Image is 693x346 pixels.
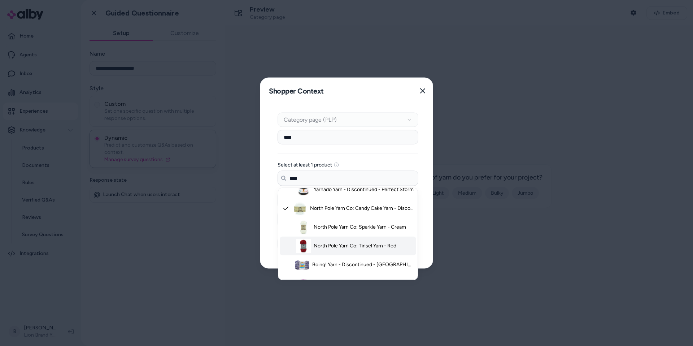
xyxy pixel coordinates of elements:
img: Faye Yarn - Discontinued - Harmony [296,276,311,291]
span: North Pole Yarn Co: Tinsel Yarn - Red [314,242,396,250]
img: North Pole Yarn Co: Candy Cake Yarn - Discontinued - White/Silver [293,201,307,216]
label: Select at least 1 product [278,163,332,168]
img: North Pole Yarn Co: Sparkle Yarn - Cream [296,220,311,234]
button: Submit [278,237,311,251]
img: North Pole Yarn Co: Tinsel Yarn - Red [296,239,311,253]
span: Yarnado Yarn - Discontinued - Perfect Storm [314,186,414,193]
h2: Shopper Context [266,83,324,98]
span: North Pole Yarn Co: Sparkle Yarn - Cream [314,224,406,231]
img: Boing! Yarn - Discontinued - Metropolis [295,258,309,272]
span: Boing! Yarn - Discontinued - [GEOGRAPHIC_DATA] [312,261,414,268]
span: North Pole Yarn Co: Candy Cake Yarn - Discontinued - White/Silver [310,205,414,212]
img: Yarnado Yarn - Discontinued - Perfect Storm [296,182,311,197]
